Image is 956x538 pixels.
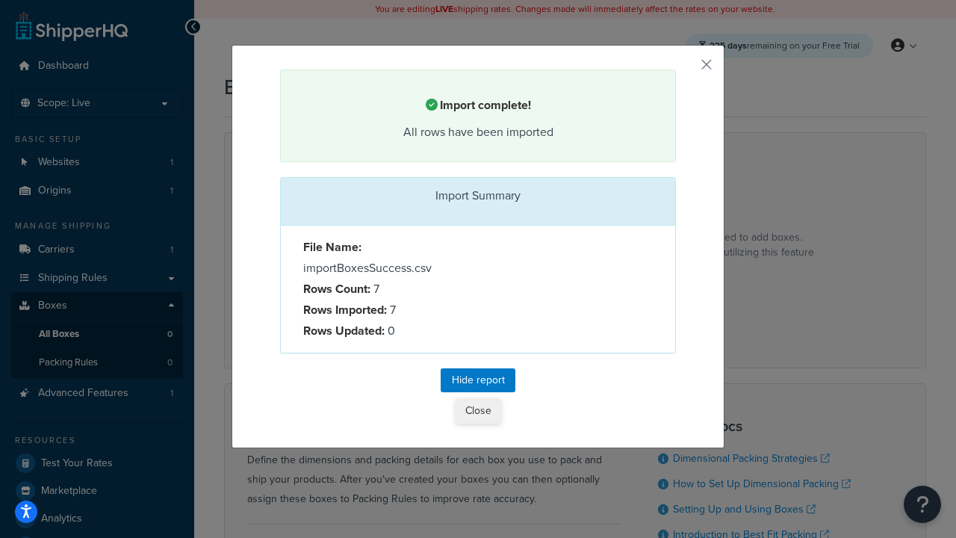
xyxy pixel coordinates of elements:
[299,122,657,143] div: All rows have been imported
[303,322,385,339] strong: Rows Updated:
[303,301,387,318] strong: Rows Imported:
[303,280,370,297] strong: Rows Count:
[292,189,664,202] h3: Import Summary
[299,96,657,114] h4: Import complete!
[456,398,501,424] button: Close
[292,237,478,341] div: importBoxesSuccess.csv 7 7 0
[441,368,515,392] button: Hide report
[303,238,361,256] strong: File Name:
